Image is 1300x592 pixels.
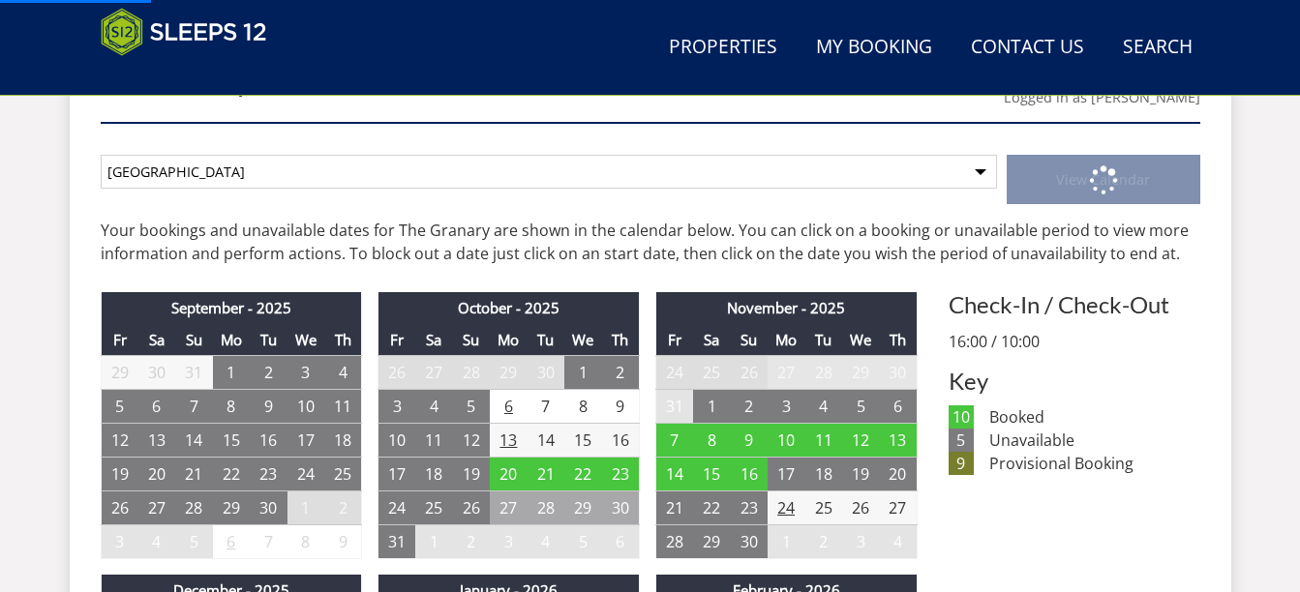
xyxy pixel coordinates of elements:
[490,525,528,559] td: 3
[564,424,602,458] td: 15
[564,356,602,390] td: 1
[101,324,138,356] th: Fr
[879,525,917,559] td: 4
[490,458,528,491] td: 20
[1004,88,1200,106] a: Logged in as [PERSON_NAME]
[91,68,294,84] iframe: Customer reviews powered by Trustpilot
[453,491,491,525] td: 26
[655,356,693,390] td: 24
[378,390,416,424] td: 3
[768,390,805,424] td: 3
[974,452,1200,475] dd: Provisional Booking
[101,390,138,424] td: 5
[175,491,213,525] td: 28
[101,292,362,324] th: September - 2025
[250,525,287,559] td: 7
[490,491,528,525] td: 27
[287,491,325,525] td: 1
[415,525,453,559] td: 1
[250,324,287,356] th: Tu
[693,356,731,390] td: 25
[490,324,528,356] th: Mo
[415,324,453,356] th: Sa
[250,458,287,491] td: 23
[693,458,731,491] td: 15
[879,356,917,390] td: 30
[804,424,842,458] td: 11
[804,491,842,525] td: 25
[602,458,640,491] td: 23
[528,390,565,424] td: 7
[138,525,176,559] td: 4
[453,324,491,356] th: Su
[175,424,213,458] td: 14
[175,356,213,390] td: 31
[378,458,416,491] td: 17
[324,458,362,491] td: 25
[101,356,138,390] td: 29
[730,356,768,390] td: 26
[138,390,176,424] td: 6
[949,292,1200,317] h3: Check-In / Check-Out
[490,356,528,390] td: 29
[949,330,1200,353] p: 16:00 / 10:00
[175,458,213,491] td: 21
[974,429,1200,452] dd: Unavailable
[101,424,138,458] td: 12
[378,424,416,458] td: 10
[842,491,880,525] td: 26
[804,525,842,559] td: 2
[693,525,731,559] td: 29
[768,458,805,491] td: 17
[324,491,362,525] td: 2
[730,525,768,559] td: 30
[138,324,176,356] th: Sa
[378,324,416,356] th: Fr
[138,424,176,458] td: 13
[879,424,917,458] td: 13
[175,525,213,559] td: 5
[287,356,325,390] td: 3
[528,525,565,559] td: 4
[564,324,602,356] th: We
[490,390,528,424] td: 6
[528,491,565,525] td: 28
[250,390,287,424] td: 9
[693,324,731,356] th: Sa
[602,424,640,458] td: 16
[949,405,974,429] dt: 10
[213,356,251,390] td: 1
[138,356,176,390] td: 30
[101,458,138,491] td: 19
[768,424,805,458] td: 10
[655,324,693,356] th: Fr
[250,356,287,390] td: 2
[101,491,138,525] td: 26
[693,491,731,525] td: 22
[528,424,565,458] td: 14
[138,491,176,525] td: 27
[768,356,805,390] td: 27
[842,390,880,424] td: 5
[602,356,640,390] td: 2
[655,292,917,324] th: November - 2025
[324,324,362,356] th: Th
[693,390,731,424] td: 1
[287,458,325,491] td: 24
[213,424,251,458] td: 15
[602,390,640,424] td: 9
[287,390,325,424] td: 10
[453,525,491,559] td: 2
[879,491,917,525] td: 27
[453,356,491,390] td: 28
[415,356,453,390] td: 27
[138,458,176,491] td: 20
[101,8,267,56] img: Sleeps 12
[528,356,565,390] td: 30
[213,390,251,424] td: 8
[949,429,974,452] dt: 5
[963,26,1092,70] a: Contact Us
[287,324,325,356] th: We
[415,491,453,525] td: 25
[602,324,640,356] th: Th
